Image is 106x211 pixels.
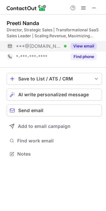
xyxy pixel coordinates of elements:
button: Reveal Button [71,43,97,49]
span: Find work email [17,138,99,144]
div: Director, Strategic Sales | Transformational SaaS Sales Leader | Scaling Revenue, Maximizing Rete... [7,27,102,39]
span: Add to email campaign [18,124,71,129]
button: Add to email campaign [7,120,102,132]
span: ***@[DOMAIN_NAME] [16,43,62,49]
button: AI write personalized message [7,89,102,101]
span: Notes [17,151,99,157]
button: Send email [7,105,102,116]
button: Find work email [7,136,102,145]
div: Preeti Nanda [7,20,39,26]
button: Notes [7,149,102,159]
span: AI write personalized message [18,92,89,97]
img: ContactOut v5.3.10 [7,4,46,12]
div: Save to List / ATS / CRM [18,76,90,81]
span: Send email [18,108,43,113]
button: Reveal Button [71,53,97,60]
button: save-profile-one-click [7,73,102,85]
